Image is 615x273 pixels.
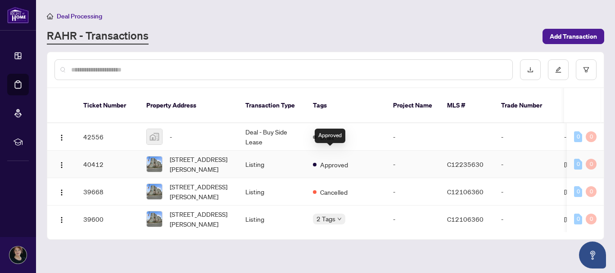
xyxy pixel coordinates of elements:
[9,246,27,264] img: Profile Icon
[447,188,484,196] span: C12106360
[147,184,162,199] img: thumbnail-img
[586,214,597,224] div: 0
[386,88,440,123] th: Project Name
[320,160,348,170] span: Approved
[494,123,557,151] td: -
[238,88,306,123] th: Transaction Type
[147,157,162,172] img: thumbnail-img
[54,212,69,226] button: Logo
[574,186,582,197] div: 0
[54,157,69,171] button: Logo
[548,59,569,80] button: edit
[58,161,65,169] img: Logo
[238,178,306,206] td: Listing
[574,159,582,170] div: 0
[550,29,597,44] span: Add Transaction
[586,186,597,197] div: 0
[447,215,484,223] span: C12106360
[440,88,494,123] th: MLS #
[306,88,386,123] th: Tags
[54,184,69,199] button: Logo
[147,211,162,227] img: thumbnail-img
[386,206,440,233] td: -
[76,123,139,151] td: 42556
[317,214,335,224] span: 2 Tags
[543,29,604,44] button: Add Transaction
[139,88,238,123] th: Property Address
[576,59,597,80] button: filter
[170,132,172,142] span: -
[586,131,597,142] div: 0
[238,151,306,178] td: Listing
[494,88,557,123] th: Trade Number
[7,7,29,23] img: logo
[579,242,606,269] button: Open asap
[76,88,139,123] th: Ticket Number
[170,209,231,229] span: [STREET_ADDRESS][PERSON_NAME]
[386,123,440,151] td: -
[47,13,53,19] span: home
[386,151,440,178] td: -
[57,12,102,20] span: Deal Processing
[494,206,557,233] td: -
[58,189,65,196] img: Logo
[58,134,65,141] img: Logo
[520,59,541,80] button: download
[170,182,231,201] span: [STREET_ADDRESS][PERSON_NAME]
[238,123,306,151] td: Deal - Buy Side Lease
[574,131,582,142] div: 0
[583,67,589,73] span: filter
[527,67,534,73] span: download
[574,214,582,224] div: 0
[386,178,440,206] td: -
[447,160,484,168] span: C12235630
[337,217,342,221] span: down
[147,129,162,144] img: thumbnail-img
[54,130,69,144] button: Logo
[315,129,345,143] div: Approved
[76,151,139,178] td: 40412
[170,154,231,174] span: [STREET_ADDRESS][PERSON_NAME]
[494,151,557,178] td: -
[320,187,348,197] span: Cancelled
[586,159,597,170] div: 0
[58,216,65,224] img: Logo
[494,178,557,206] td: -
[76,178,139,206] td: 39668
[76,206,139,233] td: 39600
[47,28,149,45] a: RAHR - Transactions
[555,67,561,73] span: edit
[238,206,306,233] td: Listing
